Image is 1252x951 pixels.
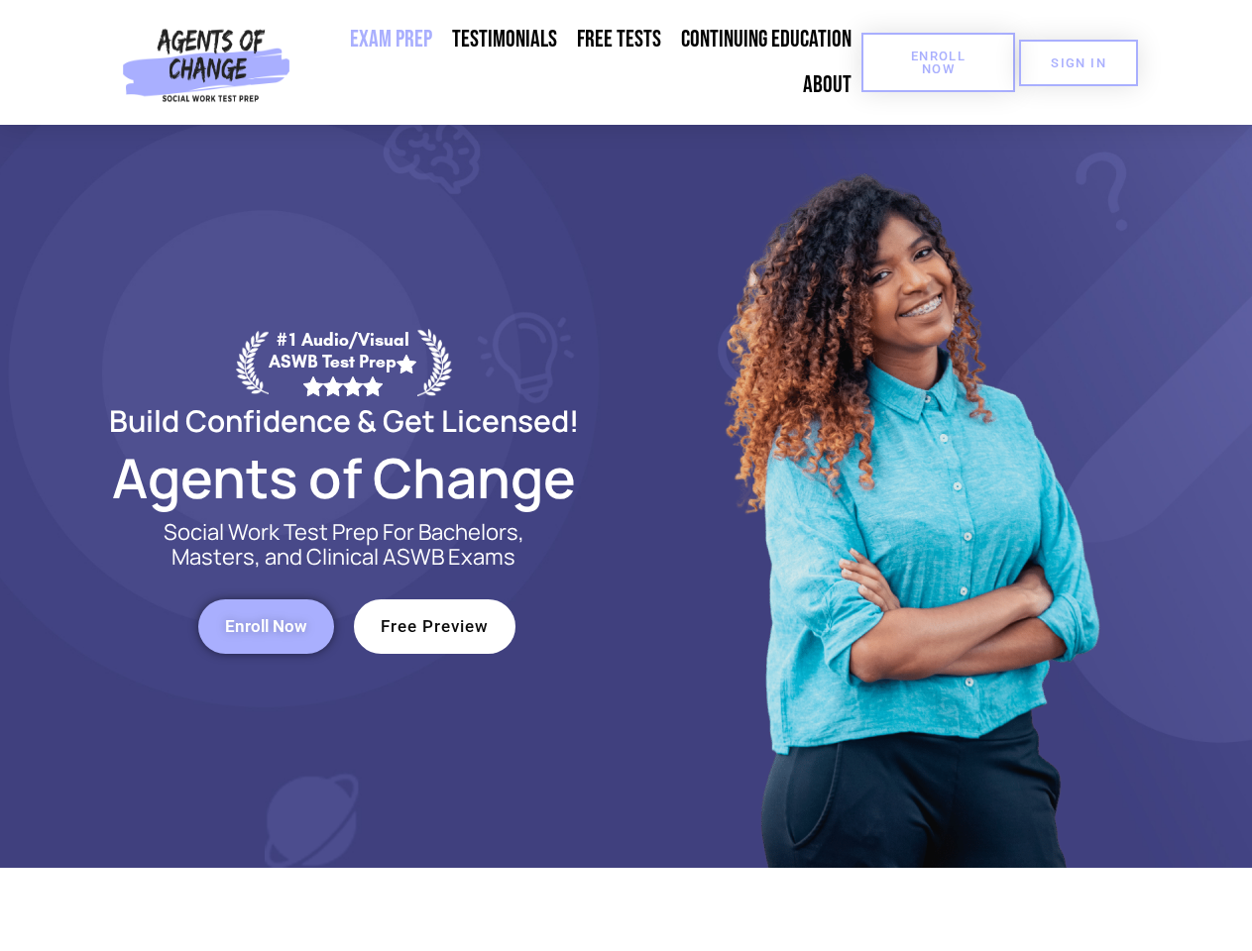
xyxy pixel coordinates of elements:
a: Free Tests [567,17,671,62]
div: #1 Audio/Visual ASWB Test Prep [269,329,417,395]
h2: Agents of Change [61,455,626,500]
p: Social Work Test Prep For Bachelors, Masters, and Clinical ASWB Exams [141,520,547,570]
h2: Build Confidence & Get Licensed! [61,406,626,435]
nav: Menu [298,17,861,108]
a: Enroll Now [198,599,334,654]
span: SIGN IN [1051,56,1106,69]
a: About [793,62,861,108]
a: Enroll Now [861,33,1015,92]
a: Testimonials [442,17,567,62]
img: Website Image 1 (1) [711,125,1107,868]
span: Enroll Now [225,618,307,635]
a: Free Preview [354,599,515,654]
span: Enroll Now [893,50,983,75]
a: Exam Prep [340,17,442,62]
a: SIGN IN [1019,40,1138,86]
a: Continuing Education [671,17,861,62]
span: Free Preview [381,618,489,635]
